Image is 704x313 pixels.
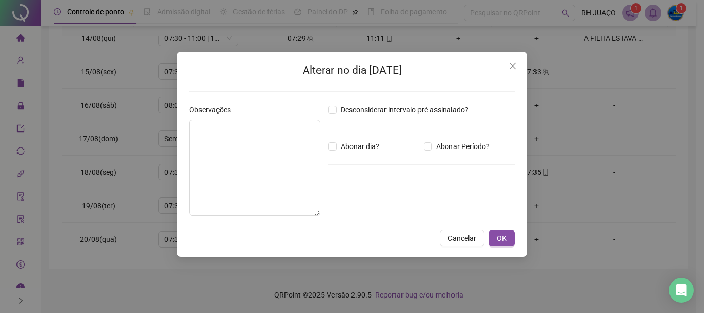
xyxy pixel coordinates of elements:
[189,104,238,116] label: Observações
[337,141,383,152] span: Abonar dia?
[509,62,517,70] span: close
[505,58,521,74] button: Close
[189,62,515,79] h2: Alterar no dia [DATE]
[432,141,494,152] span: Abonar Período?
[497,233,507,244] span: OK
[489,230,515,246] button: OK
[440,230,484,246] button: Cancelar
[448,233,476,244] span: Cancelar
[337,104,473,116] span: Desconsiderar intervalo pré-assinalado?
[669,278,694,303] div: Open Intercom Messenger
